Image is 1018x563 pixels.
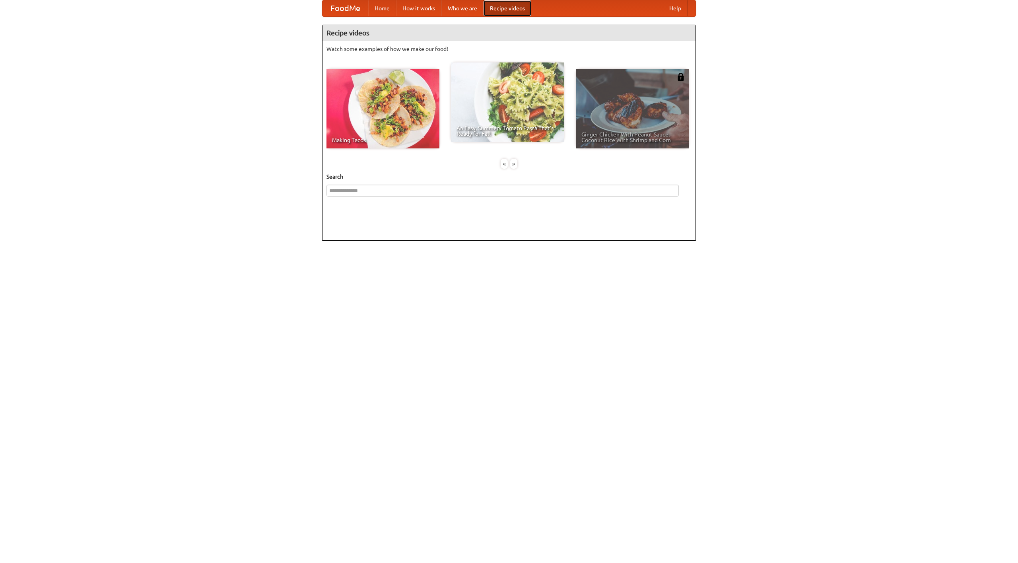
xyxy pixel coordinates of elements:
span: Making Tacos [332,137,434,143]
a: Help [663,0,688,16]
img: 483408.png [677,73,685,81]
h5: Search [326,173,692,181]
a: Home [368,0,396,16]
a: Making Tacos [326,69,439,148]
h4: Recipe videos [322,25,696,41]
p: Watch some examples of how we make our food! [326,45,692,53]
a: An Easy, Summery Tomato Pasta That's Ready for Fall [451,62,564,142]
a: How it works [396,0,441,16]
a: Recipe videos [484,0,531,16]
div: « [501,159,508,169]
div: » [510,159,517,169]
a: Who we are [441,0,484,16]
span: An Easy, Summery Tomato Pasta That's Ready for Fall [457,125,558,136]
a: FoodMe [322,0,368,16]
